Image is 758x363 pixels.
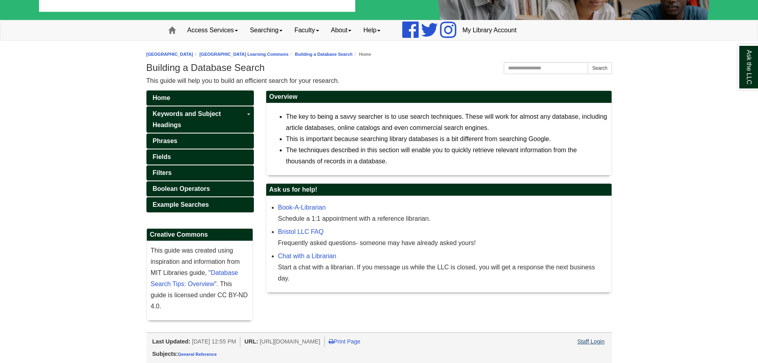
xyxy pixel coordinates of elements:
span: [URL][DOMAIN_NAME] [260,338,320,345]
a: [GEOGRAPHIC_DATA] [146,52,193,57]
nav: breadcrumb [146,51,612,58]
a: Boolean Operators [146,181,254,196]
a: Searching [244,20,288,40]
div: Frequently asked questions- someone may have already asked yours! [278,237,608,249]
button: Search [588,62,612,74]
span: Fields [153,153,171,160]
a: Home [146,90,254,106]
span: Boolean Operators [153,185,210,192]
a: Staff Login [577,338,605,345]
a: My Library Account [456,20,522,40]
a: Keywords and Subject Headings [146,106,254,133]
span: Last Updated: [152,338,191,345]
span: Home [153,94,170,101]
h2: Overview [266,91,612,103]
a: Chat with a Librarian [278,253,337,259]
span: [DATE] 12:55 PM [192,338,236,345]
a: Book-A-Librarian [278,204,326,211]
a: Help [357,20,386,40]
li: Home [353,51,371,58]
span: Keywords and Subject Headings [153,110,221,128]
a: Access Services [181,20,244,40]
div: Start a chat with a librarian. If you message us while the LLC is closed, you will get a response... [278,262,608,284]
span: This guide will help you to build an efficient search for your research. [146,77,339,84]
div: Schedule a 1:1 appointment with a reference librarian. [278,213,608,224]
span: Subjects: [152,351,178,357]
a: Bristol LLC FAQ [278,228,324,235]
h1: Building a Database Search [146,62,612,73]
div: Guide Pages [146,90,254,328]
a: Phrases [146,133,254,149]
a: Print Page [329,338,360,345]
a: General Reference [178,352,216,357]
h2: Creative Commons [147,229,253,241]
li: The techniques described in this section will enable you to quickly retrieve relevant information... [286,145,608,167]
li: This is important because searching library databases is a bit different from searching Google. [286,133,608,145]
p: This guide was created using inspiration and information from MIT Libraries guide, " ". This guid... [151,245,249,312]
a: About [325,20,358,40]
a: Faculty [288,20,325,40]
li: The key to being a savvy searcher is to use search techniques. These will work for almost any dat... [286,111,608,133]
a: Fields [146,149,254,165]
span: Phrases [153,137,177,144]
a: [GEOGRAPHIC_DATA] Learning Commons [199,52,288,57]
a: Building a Database Search [295,52,353,57]
span: URL: [244,338,258,345]
span: Filters [153,169,172,176]
span: Example Searches [153,201,209,208]
i: Print Page [329,339,334,344]
a: Filters [146,165,254,181]
h2: Ask us for help! [266,184,612,196]
a: Example Searches [146,197,254,212]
